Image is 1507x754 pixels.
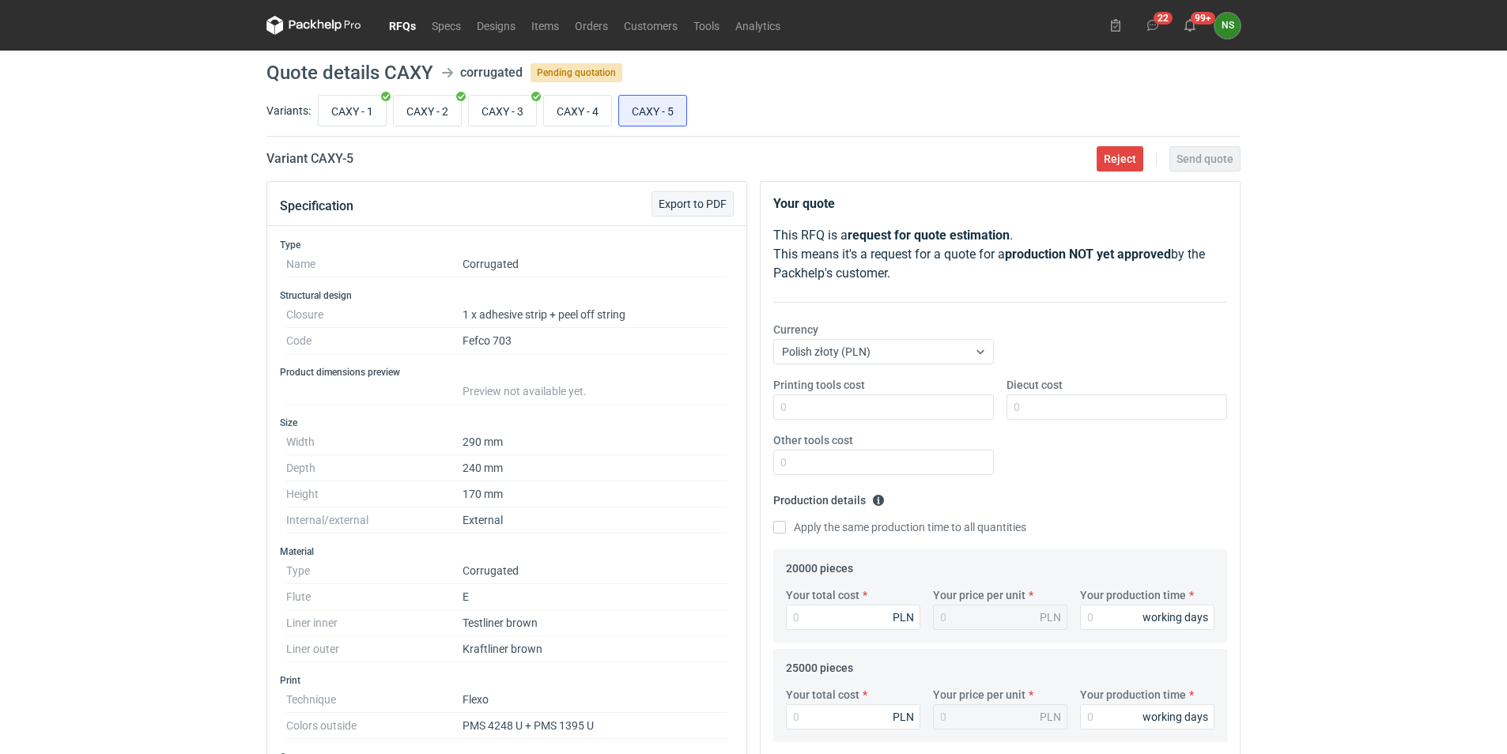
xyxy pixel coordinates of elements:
[1143,709,1208,725] div: working days
[1007,394,1227,420] input: 0
[463,302,727,328] dd: 1 x adhesive strip + peel off string
[893,709,914,725] div: PLN
[286,429,463,455] dt: Width
[286,558,463,584] dt: Type
[463,713,727,739] dd: PMS 4248 U + PMS 1395 U
[286,455,463,481] dt: Depth
[286,251,463,277] dt: Name
[616,16,686,35] a: Customers
[463,558,727,584] dd: Corrugated
[1214,13,1241,39] button: NS
[424,16,469,35] a: Specs
[543,95,612,126] label: CAXY - 4
[686,16,727,35] a: Tools
[1143,609,1208,625] div: working days
[848,228,1010,243] strong: request for quote estimation
[1080,605,1214,630] input: 0
[286,481,463,507] dt: Height
[1104,153,1136,164] span: Reject
[286,507,463,533] dt: Internal/external
[786,556,853,575] legend: 20000 pieces
[463,455,727,481] dd: 240 mm
[463,687,727,713] dd: Flexo
[469,16,523,35] a: Designs
[773,322,818,337] label: Currency
[773,394,994,420] input: 0
[460,63,523,82] div: corrugated
[1007,377,1063,393] label: Diecut cost
[786,605,920,630] input: 0
[773,226,1227,283] p: This RFQ is a . This means it's a request for a quote for a by the Packhelp's customer.
[786,687,859,703] label: Your total cost
[1214,13,1241,39] div: Natalia Stępak
[318,95,387,126] label: CAXY - 1
[1177,13,1203,38] button: 99+
[286,636,463,662] dt: Liner outer
[1040,609,1061,625] div: PLN
[393,95,462,126] label: CAXY - 2
[1040,709,1061,725] div: PLN
[531,63,622,82] span: Pending quotation
[286,610,463,636] dt: Liner inner
[463,610,727,636] dd: Testliner brown
[463,507,727,533] dd: External
[381,16,424,35] a: RFQs
[786,587,859,603] label: Your total cost
[286,584,463,610] dt: Flute
[773,196,835,211] strong: Your quote
[773,450,994,475] input: 0
[280,674,734,687] h3: Print
[280,289,734,302] h3: Structural design
[463,584,727,610] dd: E
[463,251,727,277] dd: Corrugated
[1080,704,1214,729] input: 0
[463,481,727,507] dd: 170 mm
[727,16,788,35] a: Analytics
[933,587,1025,603] label: Your price per unit
[773,488,885,507] legend: Production details
[933,687,1025,703] label: Your price per unit
[786,704,920,729] input: 0
[286,328,463,354] dt: Code
[523,16,567,35] a: Items
[893,609,914,625] div: PLN
[280,417,734,429] h3: Size
[1177,153,1233,164] span: Send quote
[1097,146,1143,172] button: Reject
[266,16,361,35] svg: Packhelp Pro
[286,713,463,739] dt: Colors outside
[659,198,727,209] span: Export to PDF
[1080,687,1186,703] label: Your production time
[618,95,687,126] label: CAXY - 5
[280,187,353,225] button: Specification
[463,429,727,455] dd: 290 mm
[773,377,865,393] label: Printing tools cost
[286,687,463,713] dt: Technique
[782,345,871,358] span: Polish złoty (PLN)
[567,16,616,35] a: Orders
[1140,13,1165,38] button: 22
[786,655,853,674] legend: 25000 pieces
[280,545,734,558] h3: Material
[463,636,727,662] dd: Kraftliner brown
[266,149,353,168] h2: Variant CAXY - 5
[1169,146,1241,172] button: Send quote
[463,385,587,398] span: Preview not available yet.
[286,302,463,328] dt: Closure
[280,239,734,251] h3: Type
[280,366,734,379] h3: Product dimensions preview
[266,103,311,119] label: Variants:
[773,432,853,448] label: Other tools cost
[468,95,537,126] label: CAXY - 3
[463,328,727,354] dd: Fefco 703
[1005,247,1171,262] strong: production NOT yet approved
[652,191,734,217] button: Export to PDF
[266,63,433,82] h1: Quote details CAXY
[773,519,1026,535] label: Apply the same production time to all quantities
[1080,587,1186,603] label: Your production time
